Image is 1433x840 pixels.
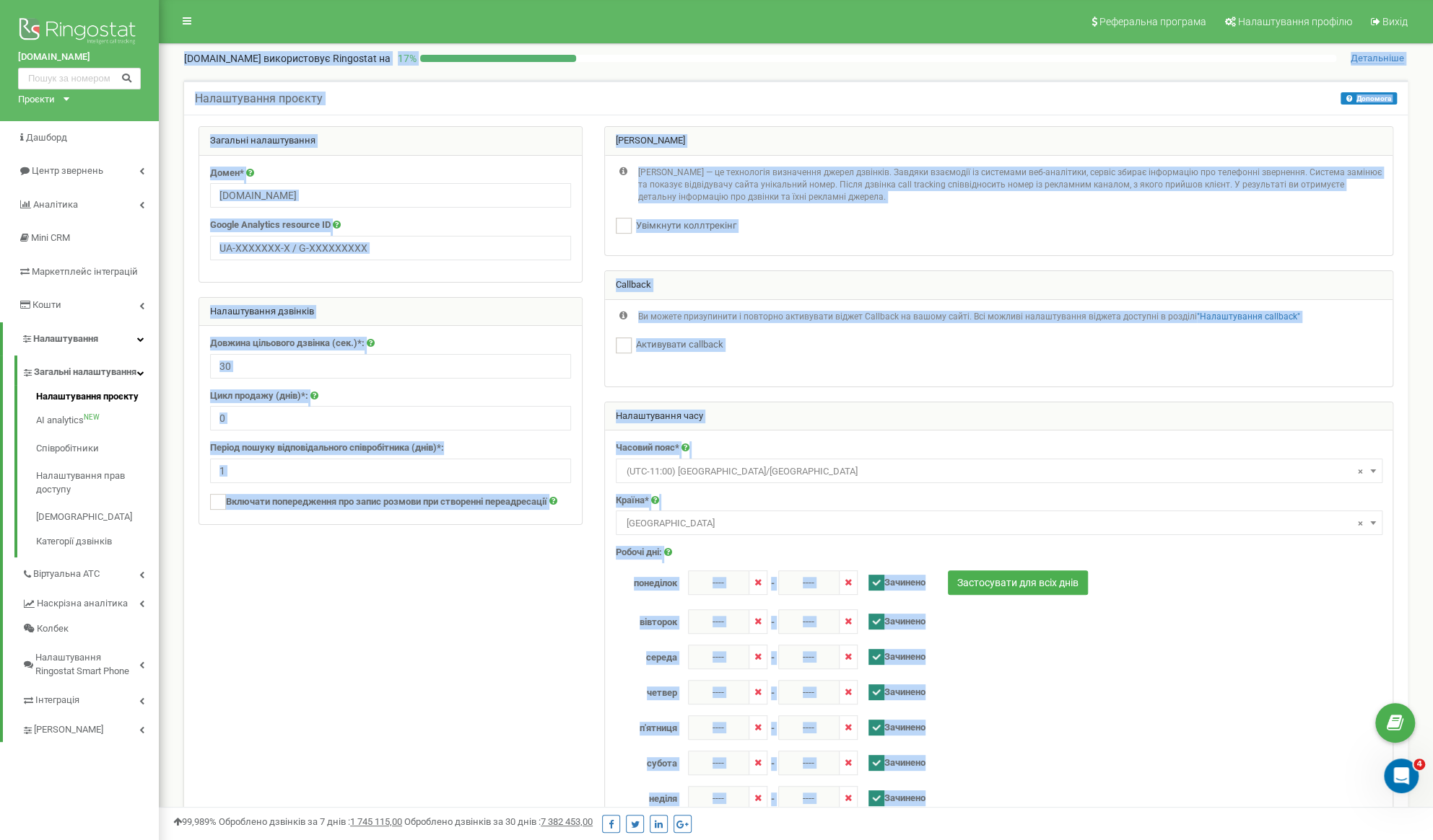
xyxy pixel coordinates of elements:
a: Віртуальна АТС [22,557,159,587]
label: Період пошуку відповідального співробітника (днів)*: [210,441,444,455]
label: Країна* [616,494,649,508]
label: Зачинено [858,715,925,735]
input: example.com [210,183,571,208]
p: [PERSON_NAME] — це технологія визначення джерел дзвінків. Завдяки взаємодії із системами веб-анал... [638,167,1382,203]
div: Налаштування дзвінків [199,298,582,327]
a: [DOMAIN_NAME] [18,50,141,64]
a: Загальні налаштування [22,355,159,385]
label: Часовий пояс* [616,441,679,455]
span: Ukraine [616,510,1382,535]
label: Зачинено [858,751,925,771]
span: - [771,680,775,700]
div: Проєкти [18,93,55,107]
label: Включати попередження про запис розмови при створенні переадресації [210,494,557,510]
span: Кошти [32,299,61,310]
a: Налаштування [3,322,159,356]
label: Увімкнути коллтрекінг [632,219,736,233]
span: [PERSON_NAME] [34,723,103,737]
a: Категорії дзвінків [36,531,159,549]
p: 17 % [391,51,420,66]
span: Оброблено дзвінків за 30 днів : [404,816,593,827]
label: п'ятниця [605,715,688,735]
img: Ringostat logo [18,14,141,50]
div: Налаштування часу [605,402,1393,431]
input: UA-XXXXXXX-X / G-XXXXXXXXX [210,236,571,260]
label: середа [605,645,688,665]
span: Реферальна програма [1099,16,1206,27]
span: 4 [1414,759,1425,770]
span: × [1358,513,1363,534]
a: [PERSON_NAME] [22,713,159,743]
span: Оброблено дзвінків за 7 днів : [219,816,402,827]
span: Загальні налаштування [34,366,136,379]
a: Налаштування проєкту [36,390,159,407]
iframe: Intercom live chat [1384,759,1419,793]
span: - [771,751,775,771]
span: Колбек [37,622,69,636]
span: Аналiтика [33,199,78,210]
span: - [771,645,775,665]
a: "Налаштування callback" [1197,311,1300,322]
div: Загальні налаштування [199,127,582,156]
a: Налаштування прав доступу [36,462,159,503]
label: вівторок [605,609,688,629]
label: неділя [605,786,688,806]
span: Налаштування Ringostat Smart Phone [35,651,139,678]
span: Mini CRM [31,232,70,243]
span: Детальніше [1351,53,1404,64]
u: 1 745 115,00 [350,816,402,827]
p: [DOMAIN_NAME] [184,51,391,66]
label: Google Analytics resource ID [210,218,331,232]
u: 7 382 453,00 [541,816,593,827]
label: Робочі дні: [616,546,662,560]
label: Довжина цільового дзвінка (сек.)*: [210,337,365,350]
span: Налаштування [33,333,98,344]
a: AI analyticsNEW [36,407,159,435]
span: - [771,609,775,629]
button: Допомога [1341,92,1397,105]
label: субота [605,751,688,771]
span: - [771,570,775,591]
a: Наскрізна аналітика [22,587,159,616]
label: Зачинено [858,645,925,665]
a: [DEMOGRAPHIC_DATA] [36,503,159,531]
span: Ukraine [621,513,1377,534]
h5: Налаштування проєкту [195,92,323,105]
label: четвер [605,680,688,700]
a: Інтеграція [22,684,159,713]
label: Зачинено [858,680,925,700]
span: Дашборд [26,132,67,143]
span: Наскрізна аналітика [37,597,128,611]
span: Вихід [1382,16,1408,27]
label: Цикл продажу (днів)*: [210,389,308,403]
label: Домен* [210,167,244,180]
a: Співробітники [36,435,159,463]
label: понеділок [605,570,688,591]
span: Центр звернень [32,165,103,176]
span: × [1358,461,1363,482]
span: Віртуальна АТС [33,567,100,581]
p: Ви можете призупинити і повторно активувати віджет Callback на вашому сайті. Всі можливі налаштув... [638,311,1300,323]
div: Callback [605,271,1393,300]
span: 99,989% [173,816,217,827]
span: - [771,786,775,806]
label: Зачинено [858,570,925,591]
span: Маркетплейс інтеграцій [32,266,138,277]
span: Інтеграція [35,694,79,707]
label: Активувати callback [632,338,723,352]
div: [PERSON_NAME] [605,127,1393,156]
a: Колбек [22,616,159,642]
span: Налаштування профілю [1238,16,1352,27]
input: Пошук за номером [18,68,141,89]
button: Застосувати для всіх днів [948,570,1088,595]
label: Зачинено [858,786,925,806]
span: використовує Ringostat на [263,53,391,64]
span: (UTC-11:00) Pacific/Midway [616,459,1382,483]
label: Зачинено [858,609,925,629]
a: Налаштування Ringostat Smart Phone [22,641,159,684]
span: - [771,715,775,735]
span: (UTC-11:00) Pacific/Midway [621,461,1377,482]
